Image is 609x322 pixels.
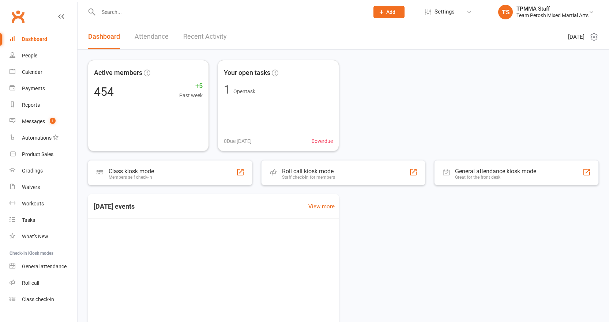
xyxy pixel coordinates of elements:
div: Gradings [22,168,43,174]
a: General attendance kiosk mode [10,258,77,275]
button: Add [373,6,405,18]
div: Staff check-in for members [282,175,335,180]
div: TS [498,5,513,19]
a: Product Sales [10,146,77,163]
a: Automations [10,130,77,146]
div: General attendance [22,264,67,269]
div: Tasks [22,217,35,223]
span: Add [386,9,395,15]
div: Team Perosh Mixed Martial Arts [516,12,589,19]
span: Open task [233,88,255,94]
div: Calendar [22,69,42,75]
a: Clubworx [9,7,27,26]
a: Gradings [10,163,77,179]
span: Your open tasks [224,68,270,78]
div: TPMMA Staff [516,5,589,12]
a: Dashboard [10,31,77,48]
div: Workouts [22,201,44,207]
div: What's New [22,234,48,239]
div: Great for the front desk [455,175,536,180]
span: Settings [435,4,455,20]
div: Class kiosk mode [109,168,154,175]
div: Roll call [22,280,39,286]
div: Reports [22,102,40,108]
a: Payments [10,80,77,97]
div: General attendance kiosk mode [455,168,536,175]
a: Workouts [10,196,77,212]
span: Past week [179,91,203,99]
a: People [10,48,77,64]
span: 0 overdue [312,137,333,145]
a: What's New [10,228,77,245]
div: 454 [94,86,114,98]
a: View more [308,202,335,211]
div: Waivers [22,184,40,190]
a: Recent Activity [183,24,227,49]
span: 1 [50,118,56,124]
a: Messages 1 [10,113,77,130]
a: Tasks [10,212,77,228]
div: Messages [22,118,45,124]
span: Active members [94,68,142,78]
a: Calendar [10,64,77,80]
div: 1 [224,84,230,95]
div: Roll call kiosk mode [282,168,335,175]
span: 0 Due [DATE] [224,137,252,145]
div: Class check-in [22,296,54,302]
div: Members self check-in [109,175,154,180]
input: Search... [96,7,364,17]
div: Automations [22,135,52,141]
div: People [22,53,37,58]
div: Dashboard [22,36,47,42]
a: Roll call [10,275,77,291]
a: Attendance [135,24,169,49]
a: Class kiosk mode [10,291,77,308]
a: Reports [10,97,77,113]
a: Waivers [10,179,77,196]
span: +5 [179,81,203,91]
span: [DATE] [568,33,584,41]
div: Payments [22,86,45,91]
div: Product Sales [22,151,53,157]
h3: [DATE] events [88,200,140,213]
a: Dashboard [88,24,120,49]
